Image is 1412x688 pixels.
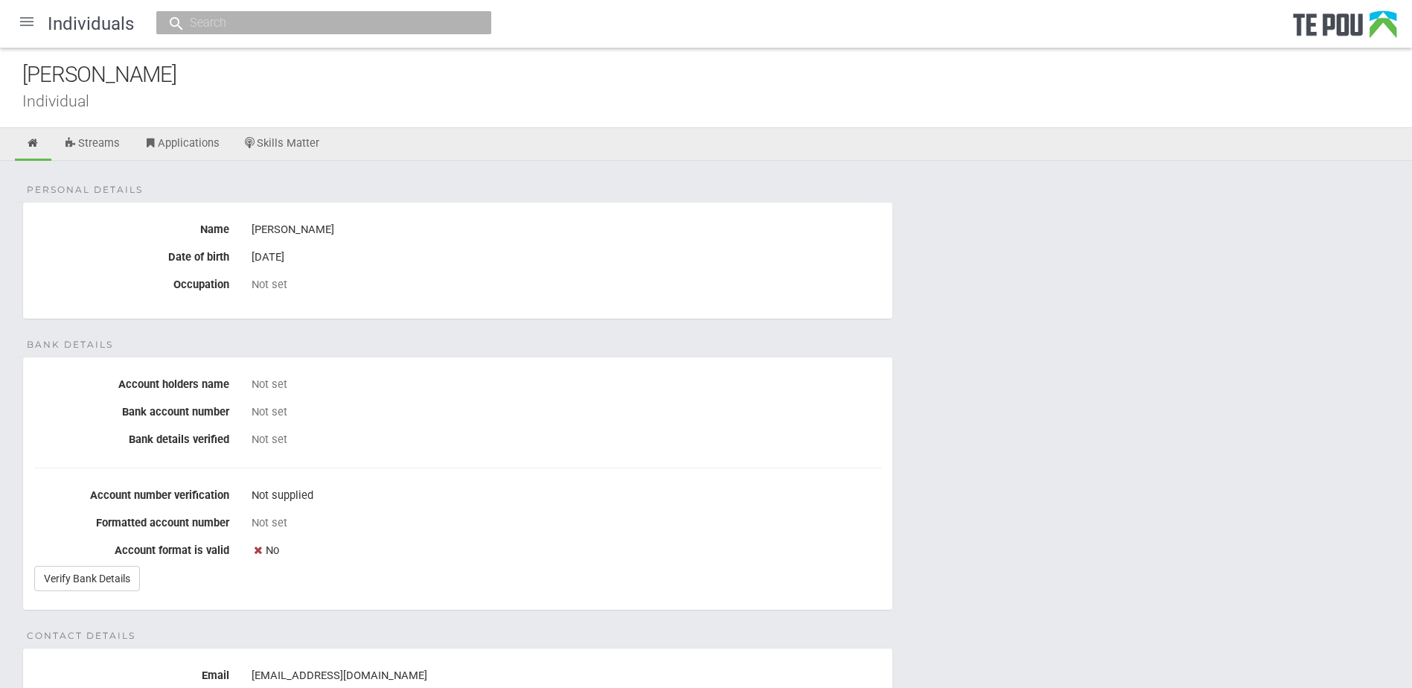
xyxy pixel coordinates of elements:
[23,400,240,418] label: Bank account number
[252,217,881,243] div: [PERSON_NAME]
[23,663,240,682] label: Email
[27,183,143,197] span: Personal details
[132,128,231,161] a: Applications
[23,273,240,291] label: Occupation
[185,15,447,31] input: Search
[252,405,881,418] div: Not set
[232,128,331,161] a: Skills Matter
[22,59,1412,91] div: [PERSON_NAME]
[252,245,881,270] div: [DATE]
[252,378,881,391] div: Not set
[252,433,881,446] div: Not set
[23,217,240,236] label: Name
[252,516,881,529] div: Not set
[53,128,131,161] a: Streams
[22,93,1412,109] div: Individual
[27,629,135,643] span: Contact details
[23,538,240,557] label: Account format is valid
[23,245,240,264] label: Date of birth
[252,538,881,564] div: No
[23,427,240,446] label: Bank details verified
[34,566,140,591] a: Verify Bank Details
[252,278,881,291] div: Not set
[23,483,240,502] label: Account number verification
[252,483,881,509] div: Not supplied
[23,372,240,391] label: Account holders name
[27,338,113,351] span: Bank details
[23,511,240,529] label: Formatted account number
